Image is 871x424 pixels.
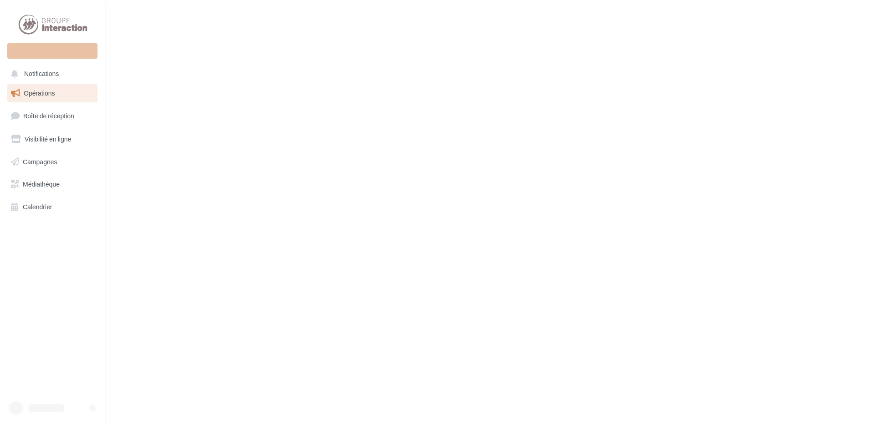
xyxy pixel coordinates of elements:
[5,152,99,172] a: Campagnes
[24,70,59,78] span: Notifications
[25,135,71,143] span: Visibilité en ligne
[23,203,52,211] span: Calendrier
[5,84,99,103] a: Opérations
[5,175,99,194] a: Médiathèque
[5,197,99,217] a: Calendrier
[24,89,55,97] span: Opérations
[23,112,74,120] span: Boîte de réception
[5,106,99,126] a: Boîte de réception
[23,157,57,165] span: Campagnes
[23,180,60,188] span: Médiathèque
[7,43,97,59] div: Nouvelle campagne
[5,130,99,149] a: Visibilité en ligne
